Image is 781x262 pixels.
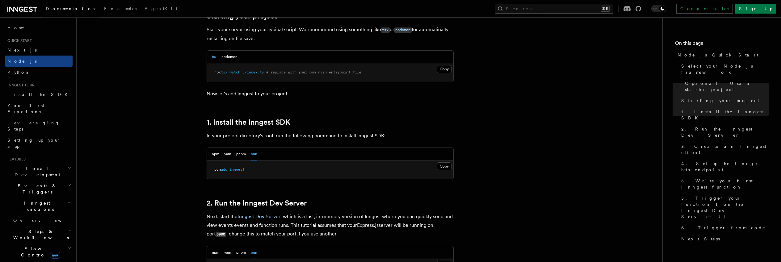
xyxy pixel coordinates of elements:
[11,228,69,241] span: Steps & Workflows
[212,148,219,160] button: npm
[224,148,231,160] button: yarn
[685,80,769,93] span: Optional: Use a starter project
[394,27,412,33] code: nodemon
[5,180,73,198] button: Events & Triggers
[5,38,32,43] span: Quick start
[679,193,769,222] a: 5. Trigger your function from the Inngest Dev Server UI
[5,22,73,33] a: Home
[11,226,73,243] button: Steps & Workflows
[7,59,37,64] span: Node.js
[221,51,237,63] button: nodemon
[679,158,769,175] a: 4. Set up the Inngest http endpoint
[437,65,451,73] button: Copy
[681,126,769,138] span: 2. Run the Inngest Dev Server
[681,63,769,75] span: Select your Node.js framework
[681,160,769,173] span: 4. Set up the Inngest http endpoint
[7,138,61,149] span: Setting up your app
[11,243,73,260] button: Flow Controlnew
[5,157,26,162] span: Features
[5,165,67,178] span: Local Development
[679,141,769,158] a: 3. Create an Inngest client
[13,218,77,223] span: Overview
[7,70,30,75] span: Python
[601,6,610,12] kbd: ⌘K
[236,246,246,259] button: pnpm
[7,48,37,52] span: Next.js
[678,52,758,58] span: Node.js Quick Start
[495,4,613,14] button: Search...⌘K
[221,70,227,74] span: tsx
[5,56,73,67] a: Node.js
[212,246,219,259] button: npm
[42,2,100,17] a: Documentation
[7,103,44,114] span: Your first Functions
[735,4,776,14] a: Sign Up
[681,143,769,156] span: 3. Create an Inngest client
[681,225,766,231] span: 6. Trigger from code
[681,195,769,220] span: 5. Trigger your function from the Inngest Dev Server UI
[214,167,221,172] span: bun
[5,89,73,100] a: Install the SDK
[681,178,769,190] span: 5. Write your first Inngest function
[679,106,769,123] a: 1. Install the Inngest SDK
[100,2,141,17] a: Examples
[5,44,73,56] a: Next.js
[229,70,240,74] span: watch
[207,118,290,127] a: 1. Install the Inngest SDK
[5,200,67,212] span: Inngest Functions
[236,148,246,160] button: pnpm
[679,233,769,244] a: Next Steps
[679,60,769,78] a: Select your Node.js framework
[675,40,769,49] h4: On this page
[221,167,227,172] span: add
[7,120,60,131] span: Leveraging Steps
[212,51,216,63] button: tsx
[266,70,361,74] span: # replace with your own main entrypoint file
[5,135,73,152] a: Setting up your app
[145,6,177,11] span: AgentKit
[237,214,280,219] a: Inngest Dev Server
[437,162,451,170] button: Copy
[224,246,231,259] button: yarn
[229,167,245,172] span: inngest
[11,246,68,258] span: Flow Control
[251,246,257,259] button: bun
[5,163,73,180] button: Local Development
[141,2,181,17] a: AgentKit
[682,78,769,95] a: Optional: Use a starter project
[207,199,307,207] a: 2. Run the Inngest Dev Server
[207,25,454,43] p: Start your server using your typical script. We recommend using something like or for automatical...
[5,83,35,88] span: Inngest tour
[381,27,390,32] a: tsx
[214,70,221,74] span: npx
[46,6,97,11] span: Documentation
[5,67,73,78] a: Python
[207,212,454,239] p: Next, start the , which is a fast, in-memory version of Inngest where you can quickly send and vi...
[216,232,226,237] code: 3000
[675,49,769,60] a: Node.js Quick Start
[394,27,412,32] a: nodemon
[11,215,73,226] a: Overview
[381,27,390,33] code: tsx
[681,236,720,242] span: Next Steps
[7,92,71,97] span: Install the SDK
[681,98,759,104] span: Starting your project
[651,5,666,12] button: Toggle dark mode
[50,252,60,259] span: new
[207,131,454,140] p: In your project directory's root, run the following command to install Inngest SDK:
[251,148,257,160] button: bun
[5,100,73,117] a: Your first Functions
[242,70,264,74] span: ./index.ts
[679,123,769,141] a: 2. Run the Inngest Dev Server
[676,4,733,14] a: Contact sales
[5,117,73,135] a: Leveraging Steps
[5,198,73,215] button: Inngest Functions
[681,109,769,121] span: 1. Install the Inngest SDK
[7,25,25,31] span: Home
[207,89,454,98] p: Now let's add Inngest to your project.
[679,222,769,233] a: 6. Trigger from code
[5,183,67,195] span: Events & Triggers
[679,95,769,106] a: Starting your project
[104,6,137,11] span: Examples
[679,175,769,193] a: 5. Write your first Inngest function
